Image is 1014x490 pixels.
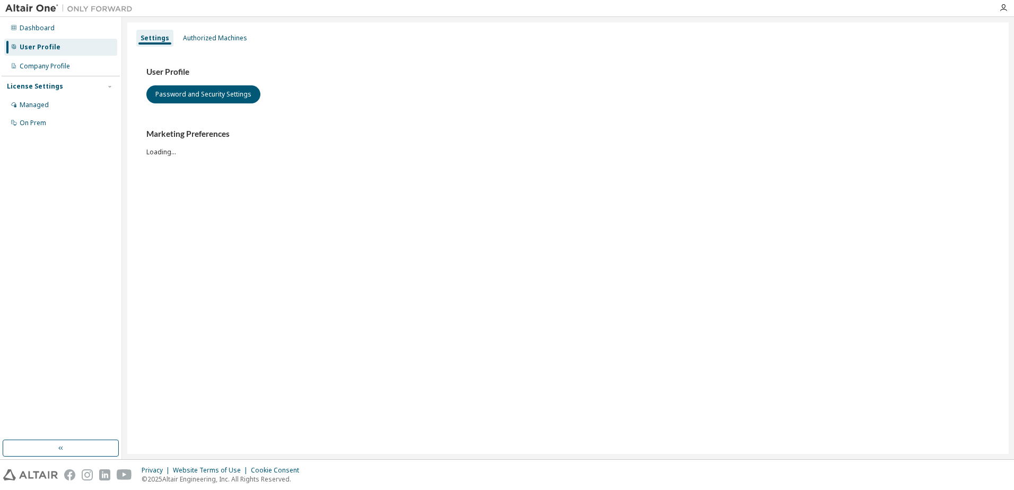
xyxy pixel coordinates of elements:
p: © 2025 Altair Engineering, Inc. All Rights Reserved. [142,475,305,484]
h3: User Profile [146,67,990,77]
div: Website Terms of Use [173,466,251,475]
div: Dashboard [20,24,55,32]
div: Managed [20,101,49,109]
div: License Settings [7,82,63,91]
div: Settings [141,34,169,42]
div: User Profile [20,43,60,51]
img: linkedin.svg [99,469,110,480]
img: facebook.svg [64,469,75,480]
div: Company Profile [20,62,70,71]
img: Altair One [5,3,138,14]
div: Cookie Consent [251,466,305,475]
div: Privacy [142,466,173,475]
button: Password and Security Settings [146,85,260,103]
div: Loading... [146,129,990,156]
img: instagram.svg [82,469,93,480]
div: Authorized Machines [183,34,247,42]
img: altair_logo.svg [3,469,58,480]
h3: Marketing Preferences [146,129,990,139]
img: youtube.svg [117,469,132,480]
div: On Prem [20,119,46,127]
